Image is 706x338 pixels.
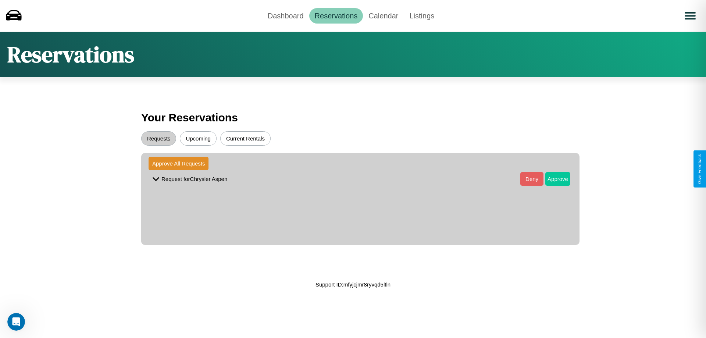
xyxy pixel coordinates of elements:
button: Approve [545,172,570,186]
iframe: Intercom live chat [7,313,25,331]
div: Give Feedback [697,154,702,184]
button: Current Rentals [220,131,271,146]
button: Open menu [680,6,700,26]
p: Request for Chrysler Aspen [161,174,227,184]
a: Dashboard [262,8,309,24]
h3: Your Reservations [141,108,565,128]
button: Requests [141,131,176,146]
p: Support ID: mfyjcjmr8ryvqd5ltln [315,280,391,289]
button: Upcoming [180,131,217,146]
button: Approve All Requests [149,157,208,170]
a: Listings [404,8,440,24]
a: Calendar [363,8,404,24]
a: Reservations [309,8,363,24]
button: Deny [520,172,543,186]
h1: Reservations [7,39,134,70]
